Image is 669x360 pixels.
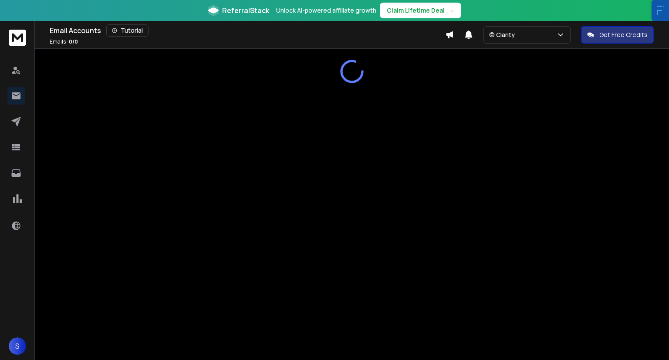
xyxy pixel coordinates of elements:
[69,38,78,45] span: 0 / 0
[9,337,26,355] button: S
[222,5,269,16] span: ReferralStack
[581,26,654,44] button: Get Free Credits
[448,6,454,15] span: →
[276,6,376,15] p: Unlock AI-powered affiliate growth
[599,31,648,39] p: Get Free Credits
[380,3,461,18] button: Claim Lifetime Deal→
[50,24,445,37] div: Email Accounts
[489,31,518,39] p: © Clarity
[106,24,149,37] button: Tutorial
[50,38,78,45] p: Emails :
